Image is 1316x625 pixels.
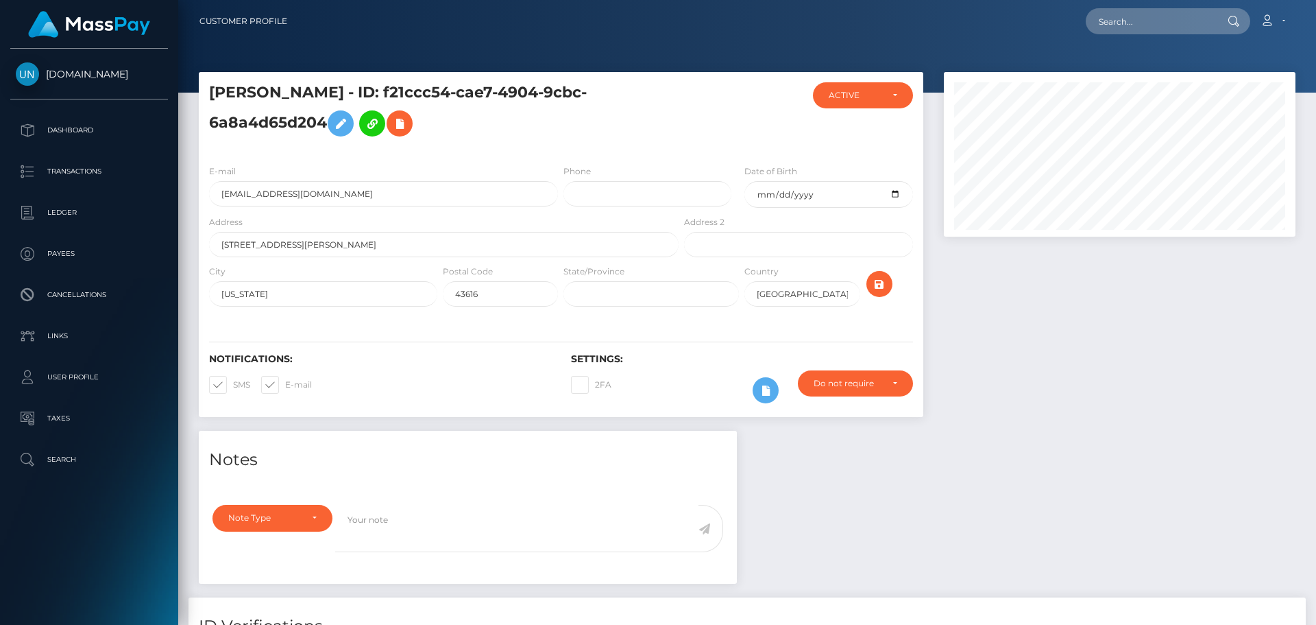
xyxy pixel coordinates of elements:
h6: Notifications: [209,353,550,365]
h5: [PERSON_NAME] - ID: f21ccc54-cae7-4904-9cbc-6a8a4d65d204 [209,82,671,143]
label: 2FA [571,376,611,394]
label: Phone [563,165,591,178]
img: Unlockt.me [16,62,39,86]
label: Country [744,266,779,278]
label: City [209,266,226,278]
label: State/Province [563,266,624,278]
p: Dashboard [16,120,162,141]
div: Do not require [814,378,881,389]
button: Note Type [212,505,332,531]
a: Cancellations [10,278,168,312]
img: MassPay Logo [28,11,150,38]
h6: Settings: [571,353,912,365]
label: Address [209,216,243,228]
p: Ledger [16,202,162,223]
label: Postal Code [443,266,493,278]
div: Note Type [228,512,301,523]
p: Taxes [16,408,162,429]
p: User Profile [16,367,162,388]
a: Dashboard [10,113,168,148]
label: E-mail [261,376,312,394]
a: Ledger [10,196,168,230]
p: Payees [16,244,162,264]
label: SMS [209,376,250,394]
label: Date of Birth [744,165,797,178]
label: Address 2 [684,216,724,228]
a: Payees [10,237,168,271]
p: Transactions [16,161,162,182]
div: ACTIVE [829,90,881,101]
button: Do not require [798,370,913,397]
a: Links [10,319,168,353]
p: Search [16,449,162,470]
button: ACTIVE [813,82,913,108]
input: Search... [1086,8,1215,34]
span: [DOMAIN_NAME] [10,68,168,80]
h4: Notes [209,448,727,472]
p: Links [16,326,162,346]
a: Customer Profile [199,7,287,36]
a: Transactions [10,154,168,189]
p: Cancellations [16,285,162,305]
label: E-mail [209,165,236,178]
a: Search [10,443,168,477]
a: User Profile [10,360,168,394]
a: Taxes [10,401,168,436]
